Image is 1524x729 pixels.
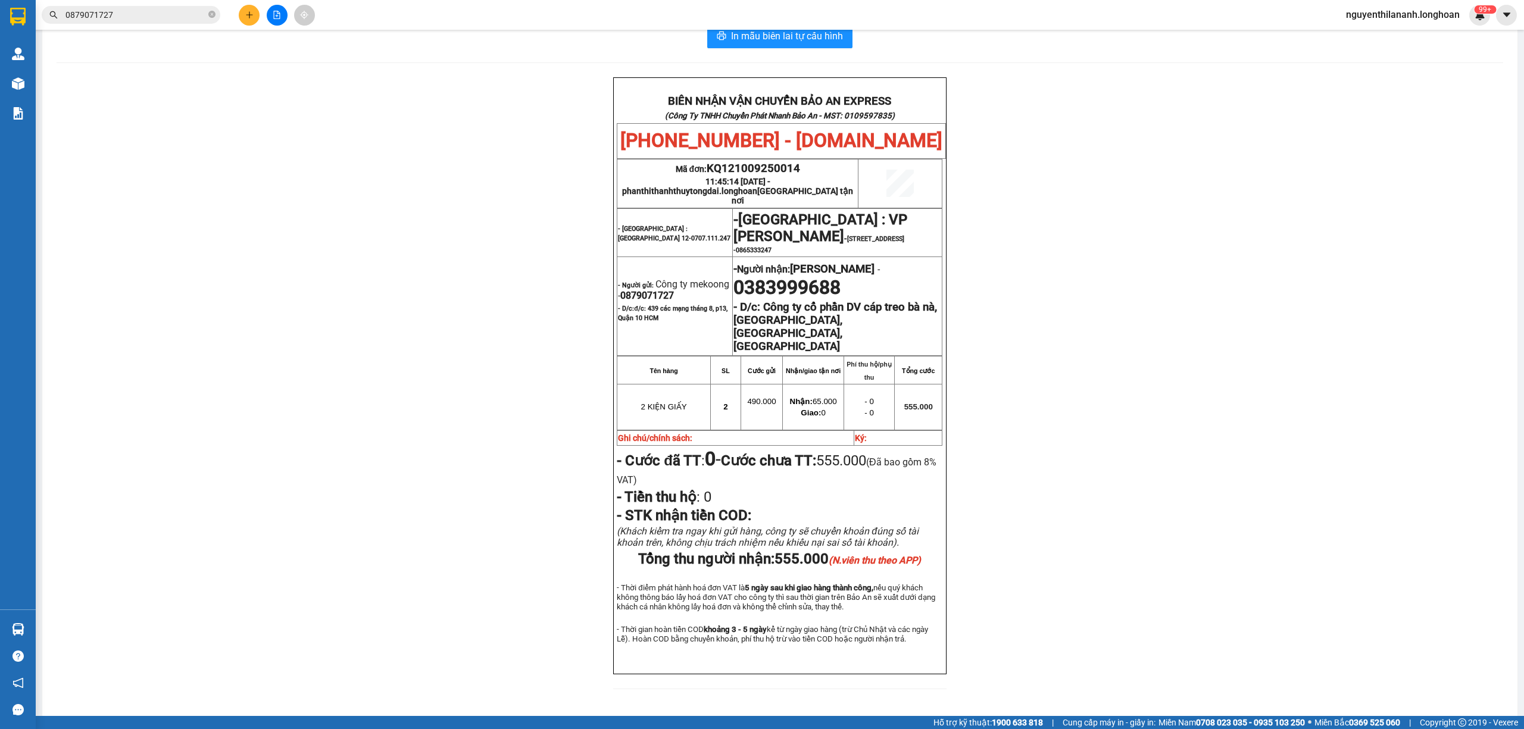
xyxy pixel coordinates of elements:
[273,11,281,19] span: file-add
[992,718,1043,727] strong: 1900 633 818
[1409,716,1411,729] span: |
[1196,718,1305,727] strong: 0708 023 035 - 0935 103 250
[875,264,880,275] span: -
[731,29,843,43] span: In mẫu biên lai tự cấu hình
[618,305,727,322] span: đ/c: 439 các mạng tháng 8, p13, Quận 10 HCM
[1501,10,1512,20] span: caret-down
[1314,716,1400,729] span: Miền Bắc
[13,677,24,689] span: notification
[676,164,801,174] span: Mã đơn:
[829,555,921,566] em: (N.viên thu theo APP)
[721,452,816,469] strong: Cước chưa TT:
[1496,5,1517,26] button: caret-down
[801,408,821,417] strong: Giao:
[620,129,942,152] span: [PHONE_NUMBER] - [DOMAIN_NAME]
[618,433,692,443] strong: Ghi chú/chính sách:
[1052,716,1054,729] span: |
[13,704,24,715] span: message
[665,111,895,120] strong: (Công Ty TNHH Chuyển Phát Nhanh Bảo An - MST: 0109597835)
[641,402,687,411] span: 2 KIỆN GIẤY
[617,525,919,548] span: (Khách kiểm tra ngay khi gửi hàng, công ty sẽ chuyển khoản đúng số tài khoản trên, không chịu trá...
[748,367,776,374] strong: Cước gửi
[933,716,1043,729] span: Hỗ trợ kỹ thuật:
[736,246,772,254] span: 0865333247
[49,11,58,19] span: search
[1158,716,1305,729] span: Miền Nam
[300,11,308,19] span: aim
[1349,718,1400,727] strong: 0369 525 060
[855,433,867,443] strong: Ký:
[691,234,730,242] span: 0707.111.247
[707,162,800,175] span: KQ121009250014
[618,279,729,301] span: Công ty mekoong -
[790,262,875,276] span: [PERSON_NAME]
[649,367,677,374] strong: Tên hàng
[700,489,711,505] span: 0
[617,452,721,469] span: :
[294,5,315,26] button: aim
[245,11,254,19] span: plus
[790,397,837,406] span: 65.000
[786,367,841,374] strong: Nhận/giao tận nơi
[617,507,751,524] span: - STK nhận tiền COD:
[620,290,674,301] span: 0879071727
[1336,7,1469,22] span: nguyenthilananh.longhoan
[668,95,891,108] strong: BIÊN NHẬN VẬN CHUYỂN BẢO AN EXPRESS
[864,397,874,406] span: - 0
[717,31,726,42] span: printer
[1475,10,1485,20] img: icon-new-feature
[622,186,853,205] span: phanthithanhthuytongdai.longhoan
[622,177,853,205] span: 11:45:14 [DATE] -
[618,225,730,242] span: - [GEOGRAPHIC_DATA] : [GEOGRAPHIC_DATA] 12-
[208,11,216,18] span: close-circle
[902,367,935,374] strong: Tổng cước
[733,276,841,299] span: 0383999688
[12,77,24,90] img: warehouse-icon
[617,456,936,486] span: (Đã bao gồm 8% VAT)
[747,397,776,406] span: 490.000
[737,264,875,275] span: Người nhận:
[707,24,852,48] button: printerIn mẫu biên lai tự cấu hình
[617,452,701,469] strong: - Cước đã TT
[705,448,716,470] strong: 0
[638,550,921,567] span: Tổng thu người nhận:
[732,186,854,205] span: [GEOGRAPHIC_DATA] tận nơi
[617,489,711,505] span: :
[12,48,24,60] img: warehouse-icon
[864,408,874,417] span: - 0
[12,623,24,636] img: warehouse-icon
[733,217,907,254] span: -
[733,211,738,228] span: -
[1308,720,1311,725] span: ⚪️
[1063,716,1156,729] span: Cung cấp máy in - giấy in:
[10,8,26,26] img: logo-vxr
[239,5,260,26] button: plus
[723,402,727,411] span: 2
[704,625,767,634] strong: khoảng 3 - 5 ngày
[705,448,721,470] span: -
[745,583,873,592] strong: 5 ngày sau khi giao hàng thành công,
[267,5,288,26] button: file-add
[617,489,697,505] strong: - Tiền thu hộ
[790,397,813,406] strong: Nhận:
[775,550,921,567] span: 555.000
[617,583,935,611] span: - Thời điểm phát hành hoá đơn VAT là nếu quý khách không thông báo lấy hoá đơn VAT cho công ty th...
[13,650,24,662] span: question-circle
[801,408,825,417] span: 0
[733,301,760,314] strong: - D/c:
[1474,5,1496,14] sup: 377
[208,10,216,21] span: close-circle
[847,361,892,381] strong: Phí thu hộ/phụ thu
[733,262,875,276] strong: -
[733,211,907,245] span: [GEOGRAPHIC_DATA] : VP [PERSON_NAME]
[65,8,206,21] input: Tìm tên, số ĐT hoặc mã đơn
[904,402,933,411] span: 555.000
[733,301,937,353] strong: Công ty cổ phần DV cáp treo bà nà, [GEOGRAPHIC_DATA], [GEOGRAPHIC_DATA], [GEOGRAPHIC_DATA]
[617,625,928,643] span: - Thời gian hoàn tiền COD kể từ ngày giao hàng (trừ Chủ Nhật và các ngày Lễ). Hoàn COD bằng chuyể...
[618,305,727,322] strong: - D/c:
[618,281,654,289] strong: - Người gửi:
[722,367,730,374] strong: SL
[1458,718,1466,727] span: copyright
[12,107,24,120] img: solution-icon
